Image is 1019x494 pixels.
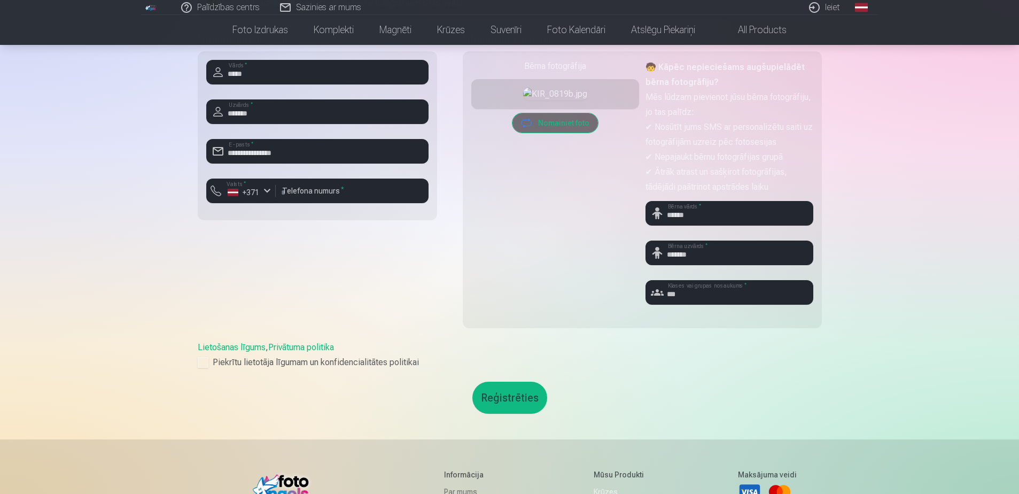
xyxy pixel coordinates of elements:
[645,150,813,165] p: ✔ Nepajaukt bērnu fotogrāfijas grupā
[594,469,650,480] h5: Mūsu produkti
[220,15,301,45] a: Foto izdrukas
[645,90,813,120] p: Mēs lūdzam pievienot jūsu bērna fotogrāfiju, jo tas palīdz:
[198,356,822,369] label: Piekrītu lietotāja līgumam un konfidencialitātes politikai
[534,15,618,45] a: Foto kalendāri
[301,15,367,45] a: Komplekti
[268,342,334,352] a: Privātuma politika
[223,180,250,188] label: Valsts
[645,62,805,87] strong: 🧒 Kāpēc nepieciešams augšupielādēt bērna fotogrāfiju?
[523,88,587,101] img: KIR_0819b.jpg
[198,342,266,352] a: Lietošanas līgums
[228,187,260,198] div: +371
[424,15,478,45] a: Krūzes
[645,120,813,150] p: ✔ Nosūtīt jums SMS ar personalizētu saiti uz fotogrāfijām uzreiz pēc fotosesijas
[444,469,506,480] h5: Informācija
[618,15,708,45] a: Atslēgu piekariņi
[738,469,797,480] h5: Maksājuma veidi
[145,4,157,11] img: /fa1
[471,60,639,73] div: Bērna fotogrāfija
[472,382,547,414] button: Reģistrēties
[645,165,813,195] p: ✔ Ātrāk atrast un sašķirot fotogrāfijas, tādējādi paātrinot apstrādes laiku
[198,341,822,369] div: ,
[367,15,424,45] a: Magnēti
[512,113,598,133] button: Nomainiet foto
[478,15,534,45] a: Suvenīri
[708,15,799,45] a: All products
[206,179,276,203] button: Valsts*+371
